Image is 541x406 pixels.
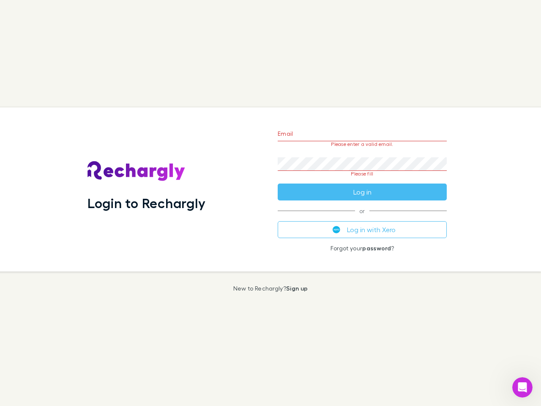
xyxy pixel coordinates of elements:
[278,141,447,147] p: Please enter a valid email.
[278,184,447,200] button: Log in
[233,285,308,292] p: New to Rechargly?
[278,171,447,177] p: Please fill
[87,161,186,181] img: Rechargly's Logo
[87,195,205,211] h1: Login to Rechargly
[333,226,340,233] img: Xero's logo
[286,285,308,292] a: Sign up
[278,245,447,252] p: Forgot your ?
[278,221,447,238] button: Log in with Xero
[362,244,391,252] a: password
[512,377,533,398] iframe: Intercom live chat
